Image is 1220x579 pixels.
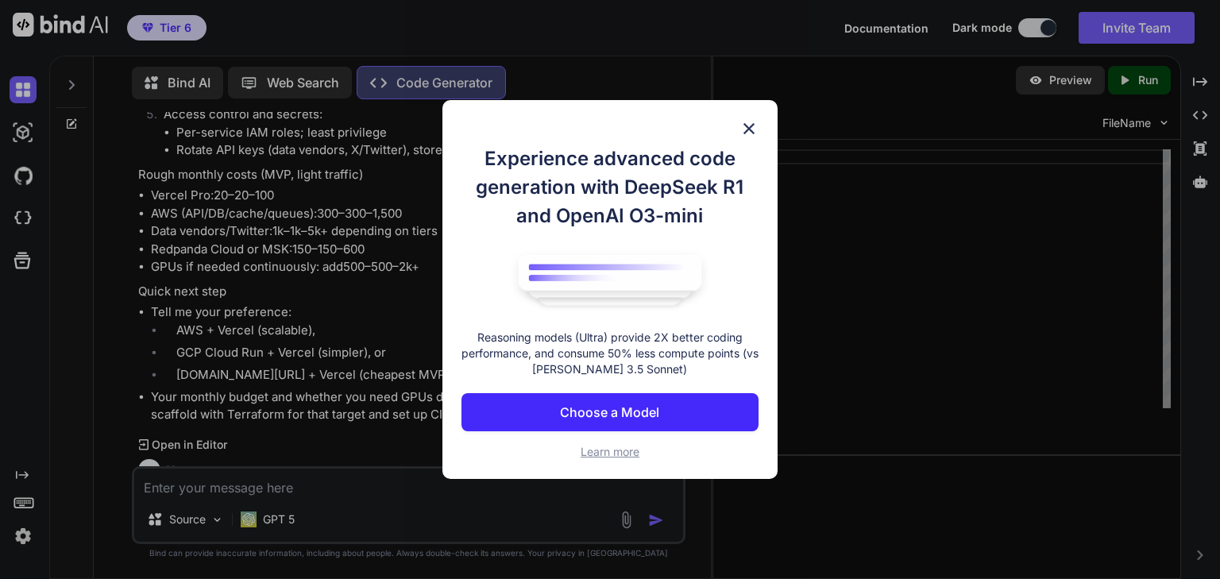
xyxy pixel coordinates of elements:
span: Learn more [581,445,639,458]
img: bind logo [507,246,713,315]
button: Choose a Model [461,393,759,431]
img: close [739,119,759,138]
p: Choose a Model [560,403,659,422]
h1: Experience advanced code generation with DeepSeek R1 and OpenAI O3-mini [461,145,759,230]
p: Reasoning models (Ultra) provide 2X better coding performance, and consume 50% less compute point... [461,330,759,377]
